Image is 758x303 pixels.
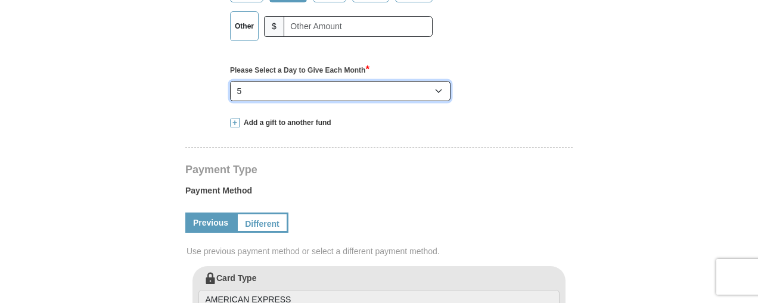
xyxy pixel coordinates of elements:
[231,12,258,40] label: Other
[185,165,573,174] h4: Payment Type
[187,245,574,257] span: Use previous payment method or select a different payment method.
[264,16,284,37] span: $
[240,118,331,128] span: Add a gift to another fund
[185,185,573,202] label: Payment Method
[230,66,369,74] strong: Please Select a Day to Give Each Month
[185,213,236,233] a: Previous
[284,16,433,37] input: Other Amount
[236,213,288,233] a: Different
